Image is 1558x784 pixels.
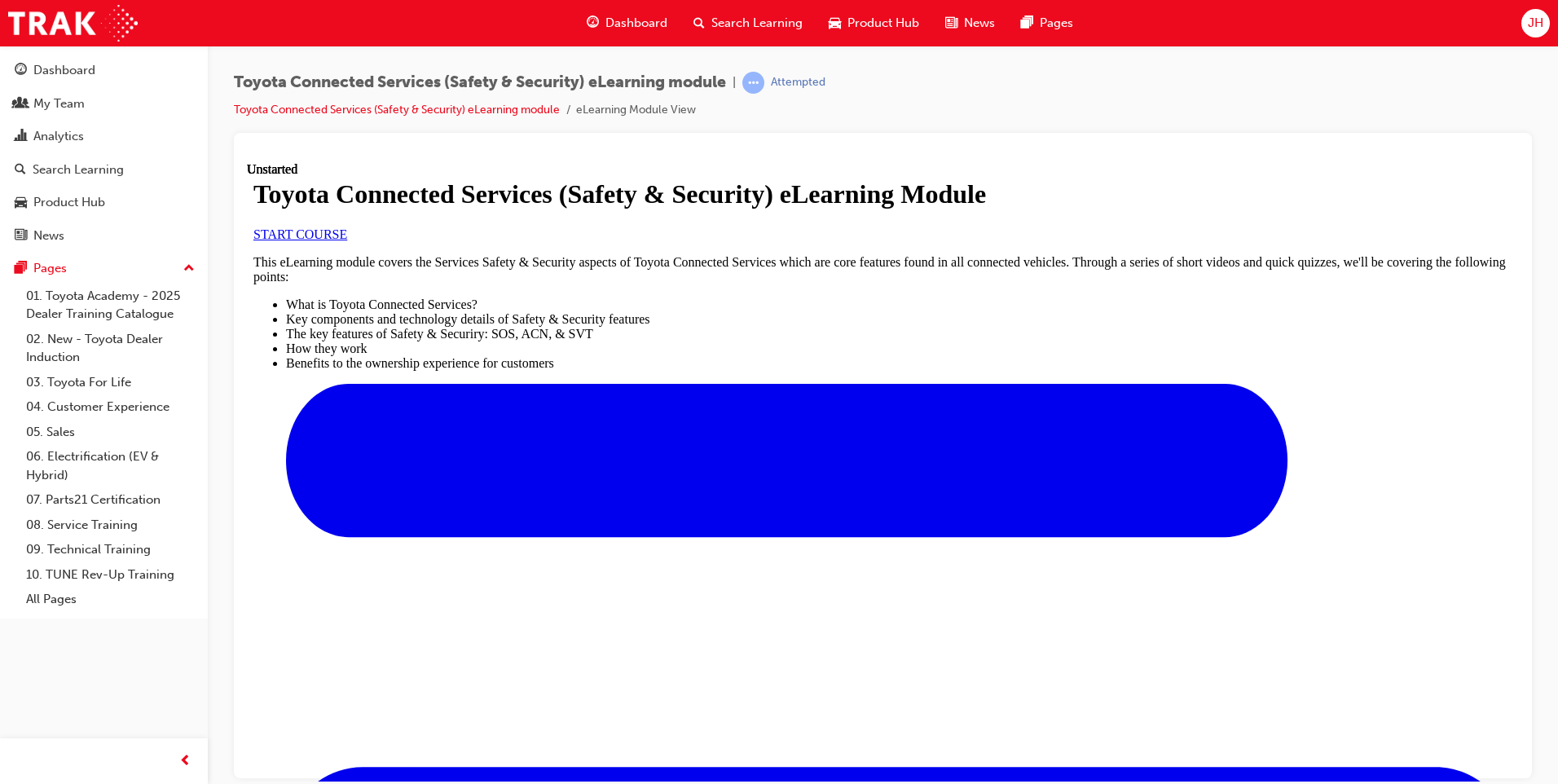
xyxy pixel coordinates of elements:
a: pages-iconPages [1008,7,1086,40]
div: Pages [33,259,67,278]
span: search-icon [693,13,705,33]
span: Search Learning [711,14,803,33]
a: 05. Sales [20,420,201,445]
span: chart-icon [15,130,27,144]
a: news-iconNews [932,7,1008,40]
a: 08. Service Training [20,513,201,538]
span: learningRecordVerb_ATTEMPT-icon [742,72,764,94]
button: Pages [7,253,201,284]
span: news-icon [945,13,957,33]
div: News [33,227,64,245]
a: guage-iconDashboard [574,7,680,40]
span: news-icon [15,229,27,244]
span: pages-icon [15,262,27,276]
span: car-icon [829,13,841,33]
span: Pages [1040,14,1073,33]
span: Dashboard [605,14,667,33]
a: All Pages [20,587,201,612]
a: 06. Electrification (EV & Hybrid) [20,444,201,487]
a: search-iconSearch Learning [680,7,816,40]
a: My Team [7,89,201,119]
span: search-icon [15,163,26,178]
button: DashboardMy TeamAnalyticsSearch LearningProduct HubNews [7,52,201,253]
h1: Toyota Connected Services (Safety & Security) eLearning Module [7,17,1265,47]
span: News [964,14,995,33]
li: What is Toyota Connected Services? [39,135,1265,150]
a: 02. New - Toyota Dealer Induction [20,327,201,370]
a: 09. Technical Training [20,537,201,562]
li: eLearning Module View [576,101,696,120]
a: 10. TUNE Rev-Up Training [20,562,201,588]
div: Product Hub [33,193,105,212]
li: The key features of Safety & Securiry: SOS, ACN, & SVT [39,165,1265,179]
a: 03. Toyota For Life [20,370,201,395]
span: | [733,73,736,92]
div: Dashboard [33,61,95,80]
a: News [7,221,201,251]
span: car-icon [15,196,27,210]
div: Search Learning [33,161,124,179]
a: Analytics [7,121,201,152]
li: How they work [39,179,1265,194]
span: JH [1528,14,1543,33]
p: This eLearning module covers the Services Safety & Security aspects of Toyota Connected Services ... [7,93,1265,122]
div: Attempted [771,75,825,90]
a: Dashboard [7,55,201,86]
li: Key components and technology details of Safety & Security features [39,150,1265,165]
a: Toyota Connected Services (Safety & Security) eLearning module [234,103,560,117]
span: pages-icon [1021,13,1033,33]
a: car-iconProduct Hub [816,7,932,40]
div: My Team [33,95,85,113]
a: 04. Customer Experience [20,394,201,420]
div: Analytics [33,127,84,146]
span: Product Hub [847,14,919,33]
span: prev-icon [179,751,191,772]
a: START COURSE [7,65,100,79]
span: people-icon [15,97,27,112]
span: up-icon [183,258,195,280]
a: Product Hub [7,187,201,218]
span: guage-icon [15,64,27,78]
span: guage-icon [587,13,599,33]
span: Toyota Connected Services (Safety & Security) eLearning module [234,73,726,92]
img: Trak [8,5,138,42]
li: Benefits to the ownership experience for customers [39,194,1265,209]
button: JH [1521,9,1550,37]
a: 01. Toyota Academy - 2025 Dealer Training Catalogue [20,284,201,327]
a: 07. Parts21 Certification [20,487,201,513]
a: Search Learning [7,155,201,185]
